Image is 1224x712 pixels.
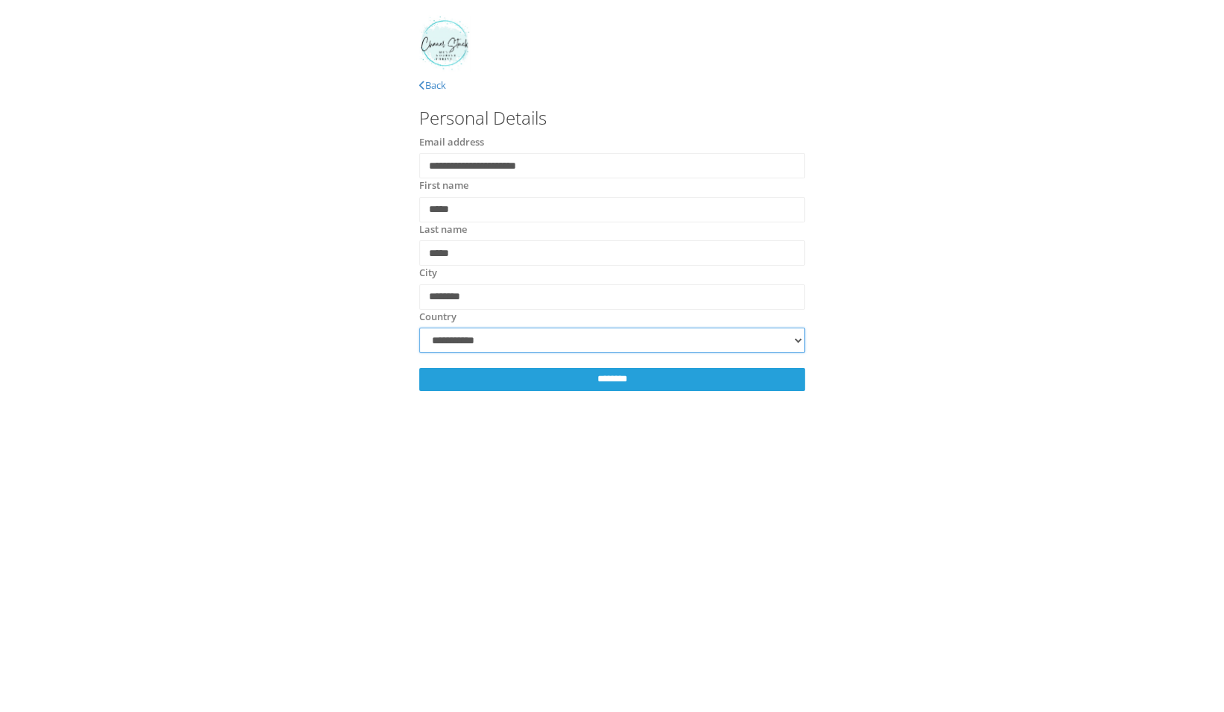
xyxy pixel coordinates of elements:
[419,266,437,281] label: City
[419,15,471,71] img: csl.jpg
[419,178,468,193] label: First name
[419,135,484,150] label: Email address
[419,310,456,325] label: Country
[419,222,467,237] label: Last name
[419,108,805,128] h3: Personal Details
[419,78,446,92] a: Back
